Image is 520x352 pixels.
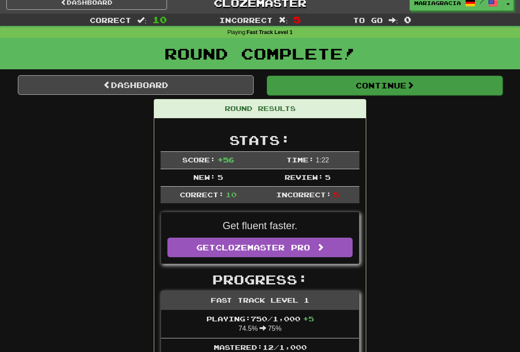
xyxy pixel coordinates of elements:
span: To go [353,16,383,24]
span: New: [193,173,215,181]
p: Get fluent faster. [167,219,353,233]
div: Round Results [154,99,366,118]
li: 74.5% 75% [161,310,359,339]
span: : [137,17,147,24]
span: 10 [226,190,237,199]
button: Continue [267,76,503,95]
span: Incorrect: [276,190,331,199]
span: Correct [90,16,131,24]
span: Correct: [180,190,224,199]
span: Score: [182,156,215,164]
span: 5 [294,14,301,25]
span: Mastered: 12 / 1,000 [214,343,307,351]
span: : [389,17,398,24]
span: + 56 [218,156,234,164]
span: 5 [325,173,331,181]
span: Time: [286,156,314,164]
strong: Fast Track Level 1 [246,29,293,35]
span: 0 [404,14,411,25]
span: 5 [218,173,223,181]
h2: Stats: [161,133,359,147]
span: Clozemaster Pro [215,243,310,252]
span: 1 : 22 [316,156,329,164]
span: : [279,17,288,24]
h1: Round Complete! [3,45,517,62]
span: Playing: 750 / 1,000 [206,315,314,323]
span: 10 [153,14,167,25]
h2: Progress: [161,273,359,287]
div: Fast Track Level 1 [161,291,359,310]
span: Review: [285,173,323,181]
a: GetClozemaster Pro [167,238,353,257]
span: 5 [333,190,339,199]
span: + 5 [303,315,314,323]
span: Incorrect [219,16,273,24]
a: Dashboard [18,75,254,95]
